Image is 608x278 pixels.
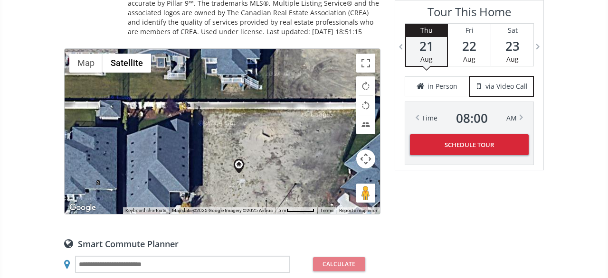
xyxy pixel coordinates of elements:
[491,24,534,37] div: Sat
[313,257,365,271] button: Calculate
[69,54,103,73] button: Show street map
[456,111,488,125] span: 08 : 00
[406,24,447,37] div: Thu
[448,39,490,53] span: 22
[67,202,98,214] a: Open this area in Google Maps (opens a new window)
[356,184,375,203] button: Drag Pegman onto the map to open Street View
[448,24,490,37] div: Fri
[103,54,151,73] button: Show satellite imagery
[463,55,475,64] span: Aug
[427,82,457,91] span: in Person
[406,39,447,53] span: 21
[422,111,517,125] div: Time AM
[125,207,166,214] button: Keyboard shortcuts
[64,238,380,249] div: Smart Commute Planner
[405,5,534,23] h3: Tour This Home
[506,55,519,64] span: Aug
[410,134,529,155] button: Schedule Tour
[356,96,375,115] button: Rotate map counterclockwise
[420,55,433,64] span: Aug
[67,202,98,214] img: Google
[485,82,528,91] span: via Video Call
[356,54,375,73] button: Toggle fullscreen view
[172,208,273,213] span: Map data ©2025 Google Imagery ©2025 Airbus
[339,208,377,213] a: Report a map error
[320,208,333,213] a: Terms
[491,39,534,53] span: 23
[278,208,286,213] span: 5 m
[356,149,375,168] button: Map camera controls
[275,207,317,214] button: Map Scale: 5 m per 55 pixels
[356,115,375,134] button: Tilt map
[356,76,375,95] button: Rotate map clockwise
